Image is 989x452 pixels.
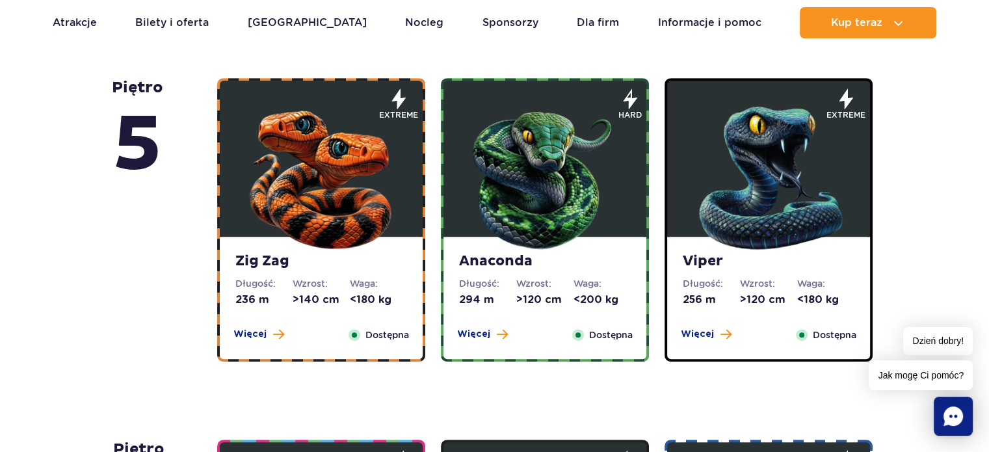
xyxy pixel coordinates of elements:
span: Dostępna [813,328,856,342]
dd: 236 m [235,293,293,307]
button: Kup teraz [800,7,936,38]
a: Dla firm [577,7,619,38]
dd: >120 cm [516,293,574,307]
strong: Viper [683,252,854,271]
span: Kup teraz [831,17,882,29]
strong: piętro [112,78,163,194]
span: extreme [826,109,865,121]
strong: Zig Zag [235,252,407,271]
dt: Wzrost: [740,277,797,290]
span: Więcej [681,328,714,341]
img: 683e9d7f6dccb324111516.png [467,97,623,253]
a: Sponsorzy [482,7,538,38]
dt: Długość: [235,277,293,290]
dt: Długość: [683,277,740,290]
span: Dzień dobry! [903,327,973,355]
span: Dostępna [365,328,409,342]
button: Więcej [457,328,508,341]
a: [GEOGRAPHIC_DATA] [248,7,367,38]
dt: Waga: [574,277,631,290]
img: 683e9da1f380d703171350.png [691,97,847,253]
dd: >120 cm [740,293,797,307]
dt: Wzrost: [516,277,574,290]
a: Atrakcje [53,7,97,38]
span: 5 [112,98,163,194]
dd: 256 m [683,293,740,307]
span: Dostępna [589,328,633,342]
div: Chat [934,397,973,436]
button: Więcej [233,328,284,341]
span: Więcej [233,328,267,341]
dd: 294 m [459,293,516,307]
span: extreme [379,109,418,121]
dd: >140 cm [293,293,350,307]
dd: <180 kg [350,293,407,307]
img: 683e9d18e24cb188547945.png [243,97,399,253]
a: Nocleg [405,7,443,38]
dd: <180 kg [797,293,854,307]
dd: <200 kg [574,293,631,307]
strong: Anaconda [459,252,631,271]
a: Informacje i pomoc [658,7,761,38]
span: Jak mogę Ci pomóc? [869,360,973,390]
button: Więcej [681,328,732,341]
dt: Waga: [797,277,854,290]
dt: Waga: [350,277,407,290]
a: Bilety i oferta [135,7,209,38]
dt: Wzrost: [293,277,350,290]
span: Więcej [457,328,490,341]
span: hard [618,109,642,121]
dt: Długość: [459,277,516,290]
